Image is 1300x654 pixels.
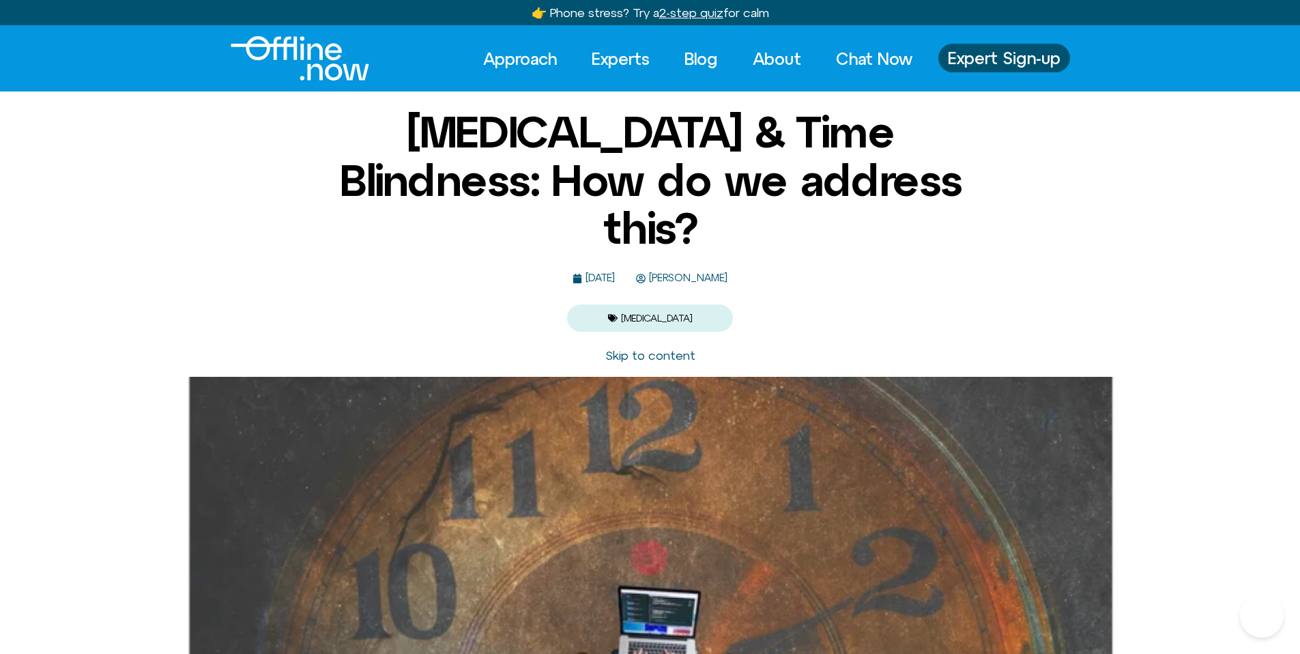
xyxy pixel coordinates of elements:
[586,272,615,283] time: [DATE]
[659,5,723,20] u: 2-step quiz
[646,272,727,284] span: [PERSON_NAME]
[672,44,730,74] a: Blog
[532,5,769,20] a: 👉 Phone stress? Try a2-step quizfor calm
[573,272,615,284] a: [DATE]
[740,44,813,74] a: About
[948,49,1060,67] span: Expert Sign-up
[938,44,1070,72] a: Expert Sign-up
[231,36,346,81] div: Logo
[621,313,693,324] a: [MEDICAL_DATA]
[579,44,662,74] a: Experts
[636,272,727,284] a: [PERSON_NAME]
[471,44,925,74] nav: Menu
[605,348,695,362] a: Skip to content
[231,36,369,81] img: offline.now
[1240,594,1284,638] iframe: Botpress
[824,44,925,74] a: Chat Now
[471,44,569,74] a: Approach
[319,108,981,252] h1: [MEDICAL_DATA] & Time Blindness: How do we address this?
